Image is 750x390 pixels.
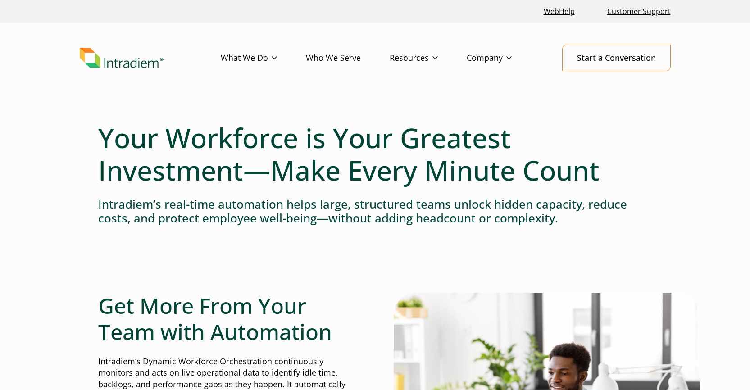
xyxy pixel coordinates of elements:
img: Intradiem [80,48,164,68]
a: Who We Serve [306,45,390,71]
a: Link opens in a new window [540,2,578,21]
a: Resources [390,45,467,71]
a: Customer Support [604,2,674,21]
h1: Your Workforce is Your Greatest Investment—Make Every Minute Count [98,122,652,186]
a: Link to homepage of Intradiem [80,48,221,68]
h4: Intradiem’s real-time automation helps large, structured teams unlock hidden capacity, reduce cos... [98,197,652,225]
a: Start a Conversation [562,45,671,71]
a: Company [467,45,541,71]
h2: Get More From Your Team with Automation [98,293,357,345]
a: What We Do [221,45,306,71]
